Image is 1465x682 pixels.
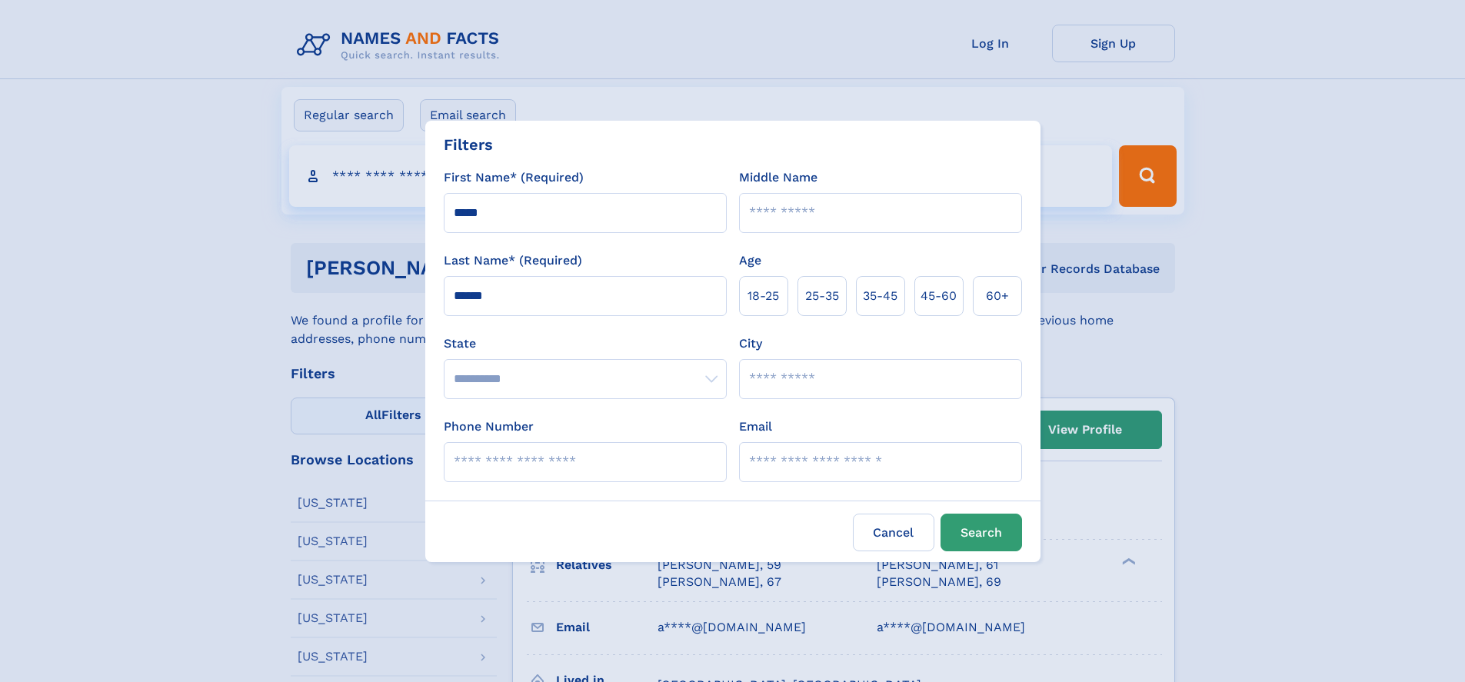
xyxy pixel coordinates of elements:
span: 25‑35 [805,287,839,305]
label: Phone Number [444,418,534,436]
label: Last Name* (Required) [444,251,582,270]
label: City [739,334,762,353]
label: Cancel [853,514,934,551]
label: Age [739,251,761,270]
label: Email [739,418,772,436]
label: State [444,334,727,353]
label: Middle Name [739,168,817,187]
label: First Name* (Required) [444,168,584,187]
span: 18‑25 [747,287,779,305]
span: 45‑60 [921,287,957,305]
span: 60+ [986,287,1009,305]
span: 35‑45 [863,287,897,305]
div: Filters [444,133,493,156]
button: Search [941,514,1022,551]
